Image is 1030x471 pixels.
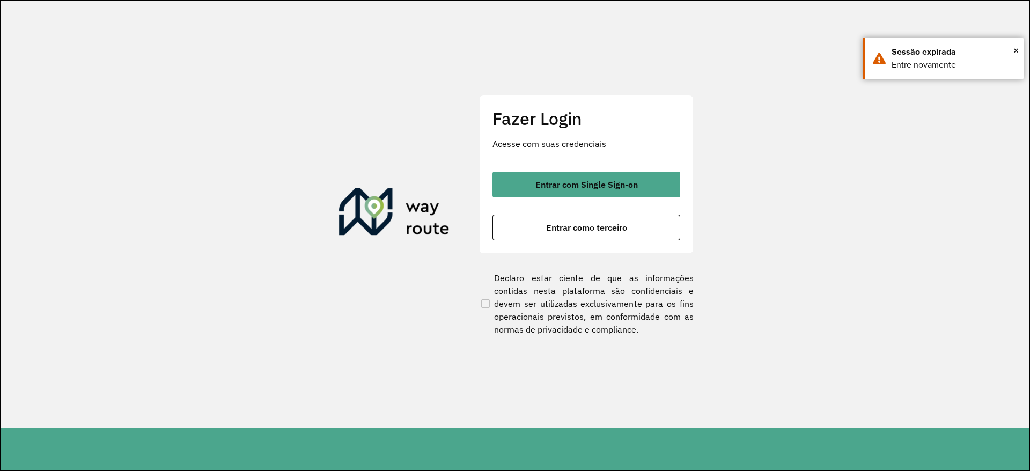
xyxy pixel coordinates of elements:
div: Entre novamente [892,58,1016,71]
label: Declaro estar ciente de que as informações contidas nesta plataforma são confidenciais e devem se... [479,271,694,336]
div: Sessão expirada [892,46,1016,58]
p: Acesse com suas credenciais [492,137,680,150]
span: Entrar com Single Sign-on [535,180,638,189]
span: Entrar como terceiro [546,223,627,232]
h2: Fazer Login [492,108,680,129]
img: Roteirizador AmbevTech [339,188,450,240]
button: button [492,172,680,197]
span: × [1013,42,1019,58]
button: Close [1013,42,1019,58]
button: button [492,215,680,240]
